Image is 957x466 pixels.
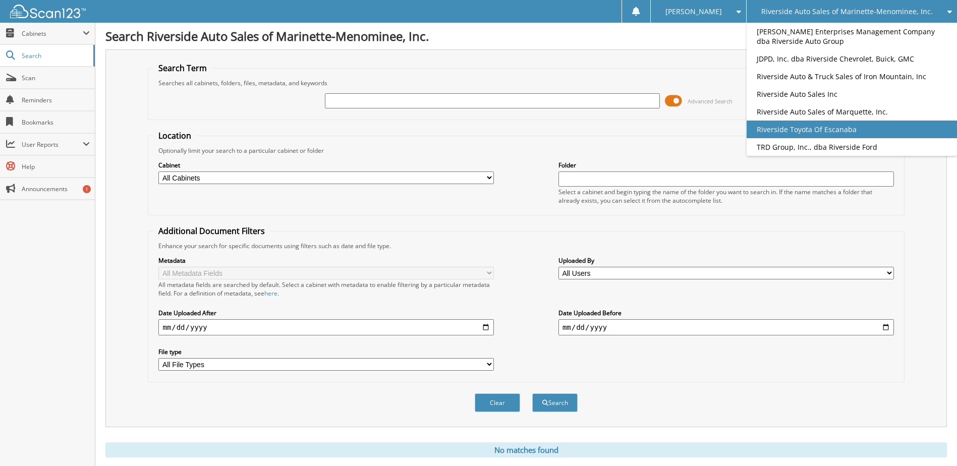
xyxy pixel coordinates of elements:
[22,96,90,104] span: Reminders
[83,185,91,193] div: 1
[105,442,947,457] div: No matches found
[688,97,733,105] span: Advanced Search
[153,79,898,87] div: Searches all cabinets, folders, files, metadata, and keywords
[22,29,83,38] span: Cabinets
[105,28,947,44] h1: Search Riverside Auto Sales of Marinette-Menominee, Inc.
[153,225,270,237] legend: Additional Document Filters
[747,23,957,50] a: [PERSON_NAME] Enterprises Management Company dba Riverside Auto Group
[22,185,90,193] span: Announcements
[747,121,957,138] a: Riverside Toyota Of Escanaba
[158,280,494,298] div: All metadata fields are searched by default. Select a cabinet with metadata to enable filtering b...
[747,85,957,103] a: Riverside Auto Sales Inc
[558,161,894,169] label: Folder
[558,309,894,317] label: Date Uploaded Before
[475,393,520,412] button: Clear
[158,319,494,335] input: start
[22,140,83,149] span: User Reports
[22,51,88,60] span: Search
[22,118,90,127] span: Bookmarks
[747,138,957,156] a: TRD Group, Inc., dba Riverside Ford
[665,9,722,15] span: [PERSON_NAME]
[747,103,957,121] a: Riverside Auto Sales of Marquette, Inc.
[558,256,894,265] label: Uploaded By
[153,63,212,74] legend: Search Term
[264,289,277,298] a: here
[22,162,90,171] span: Help
[747,50,957,68] a: JDPD, Inc. dba Riverside Chevrolet, Buick, GMC
[761,9,933,15] span: Riverside Auto Sales of Marinette-Menominee, Inc.
[158,256,494,265] label: Metadata
[558,188,894,205] div: Select a cabinet and begin typing the name of the folder you want to search in. If the name match...
[153,242,898,250] div: Enhance your search for specific documents using filters such as date and file type.
[158,309,494,317] label: Date Uploaded After
[558,319,894,335] input: end
[747,68,957,85] a: Riverside Auto & Truck Sales of Iron Mountain, Inc
[153,130,196,141] legend: Location
[158,161,494,169] label: Cabinet
[153,146,898,155] div: Optionally limit your search to a particular cabinet or folder
[158,347,494,356] label: File type
[532,393,578,412] button: Search
[10,5,86,18] img: scan123-logo-white.svg
[22,74,90,82] span: Scan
